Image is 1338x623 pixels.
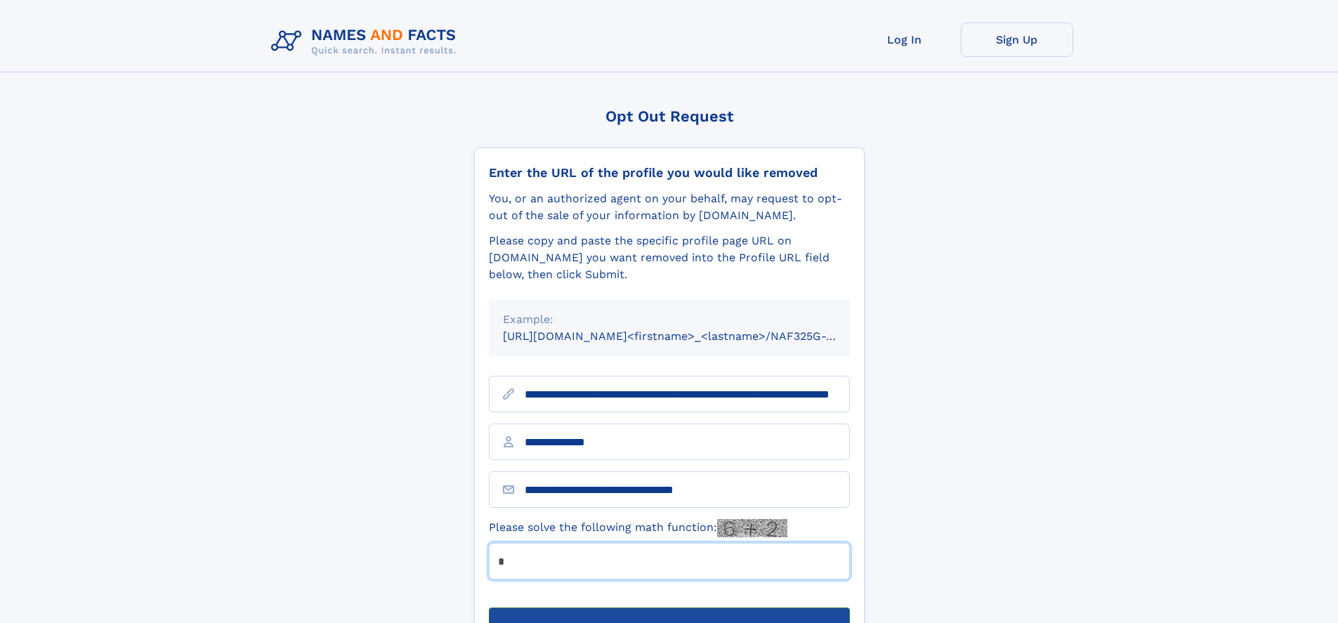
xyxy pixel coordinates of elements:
[489,232,850,283] div: Please copy and paste the specific profile page URL on [DOMAIN_NAME] you want removed into the Pr...
[489,165,850,181] div: Enter the URL of the profile you would like removed
[503,329,877,343] small: [URL][DOMAIN_NAME]<firstname>_<lastname>/NAF325G-xxxxxxxx
[489,519,787,537] label: Please solve the following math function:
[489,190,850,224] div: You, or an authorized agent on your behalf, may request to opt-out of the sale of your informatio...
[474,107,865,125] div: Opt Out Request
[961,22,1073,57] a: Sign Up
[503,311,836,328] div: Example:
[848,22,961,57] a: Log In
[265,22,468,60] img: Logo Names and Facts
